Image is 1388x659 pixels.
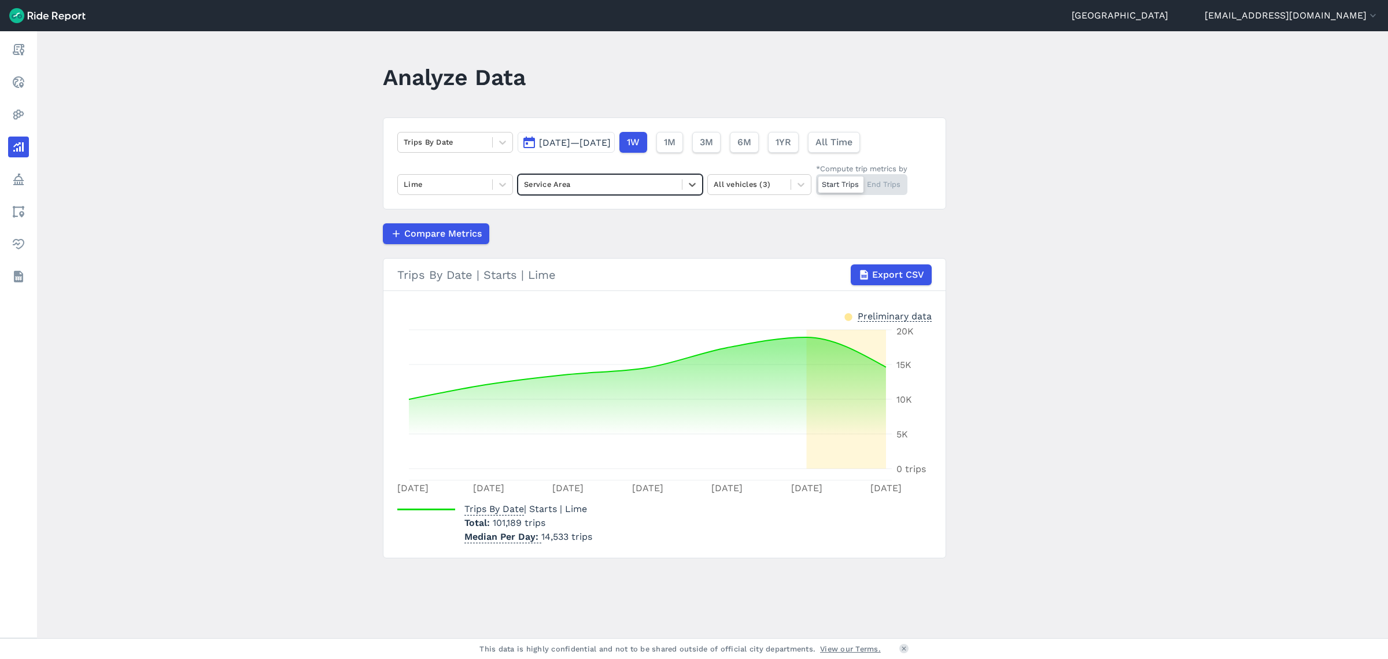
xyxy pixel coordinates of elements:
[896,326,914,337] tspan: 20K
[8,169,29,190] a: Policy
[692,132,721,153] button: 3M
[627,135,640,149] span: 1W
[619,132,647,153] button: 1W
[820,643,881,654] a: View our Terms.
[656,132,683,153] button: 1M
[552,483,584,494] tspan: [DATE]
[1072,9,1168,23] a: [GEOGRAPHIC_DATA]
[664,135,675,149] span: 1M
[632,483,663,494] tspan: [DATE]
[383,61,526,93] h1: Analyze Data
[808,132,860,153] button: All Time
[464,530,592,544] p: 14,533 trips
[8,234,29,255] a: Health
[8,72,29,93] a: Realtime
[8,201,29,222] a: Areas
[397,483,429,494] tspan: [DATE]
[8,39,29,60] a: Report
[872,268,924,282] span: Export CSV
[518,132,615,153] button: [DATE]—[DATE]
[815,135,852,149] span: All Time
[464,517,493,528] span: Total
[9,8,86,23] img: Ride Report
[8,104,29,125] a: Heatmaps
[464,503,587,514] span: | Starts | Lime
[776,135,791,149] span: 1YR
[1205,9,1379,23] button: [EMAIL_ADDRESS][DOMAIN_NAME]
[730,132,759,153] button: 6M
[737,135,751,149] span: 6M
[896,359,911,370] tspan: 15K
[397,264,932,285] div: Trips By Date | Starts | Lime
[896,394,912,405] tspan: 10K
[858,310,932,322] div: Preliminary data
[8,137,29,157] a: Analyze
[816,163,907,174] div: *Compute trip metrics by
[896,429,908,440] tspan: 5K
[383,223,489,244] button: Compare Metrics
[539,137,611,148] span: [DATE]—[DATE]
[870,483,902,494] tspan: [DATE]
[473,483,504,494] tspan: [DATE]
[404,227,482,241] span: Compare Metrics
[768,132,799,153] button: 1YR
[851,264,932,285] button: Export CSV
[464,500,524,516] span: Trips By Date
[493,517,545,528] span: 101,189 trips
[8,266,29,287] a: Datasets
[791,483,822,494] tspan: [DATE]
[700,135,713,149] span: 3M
[711,483,743,494] tspan: [DATE]
[464,528,541,543] span: Median Per Day
[896,463,926,474] tspan: 0 trips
